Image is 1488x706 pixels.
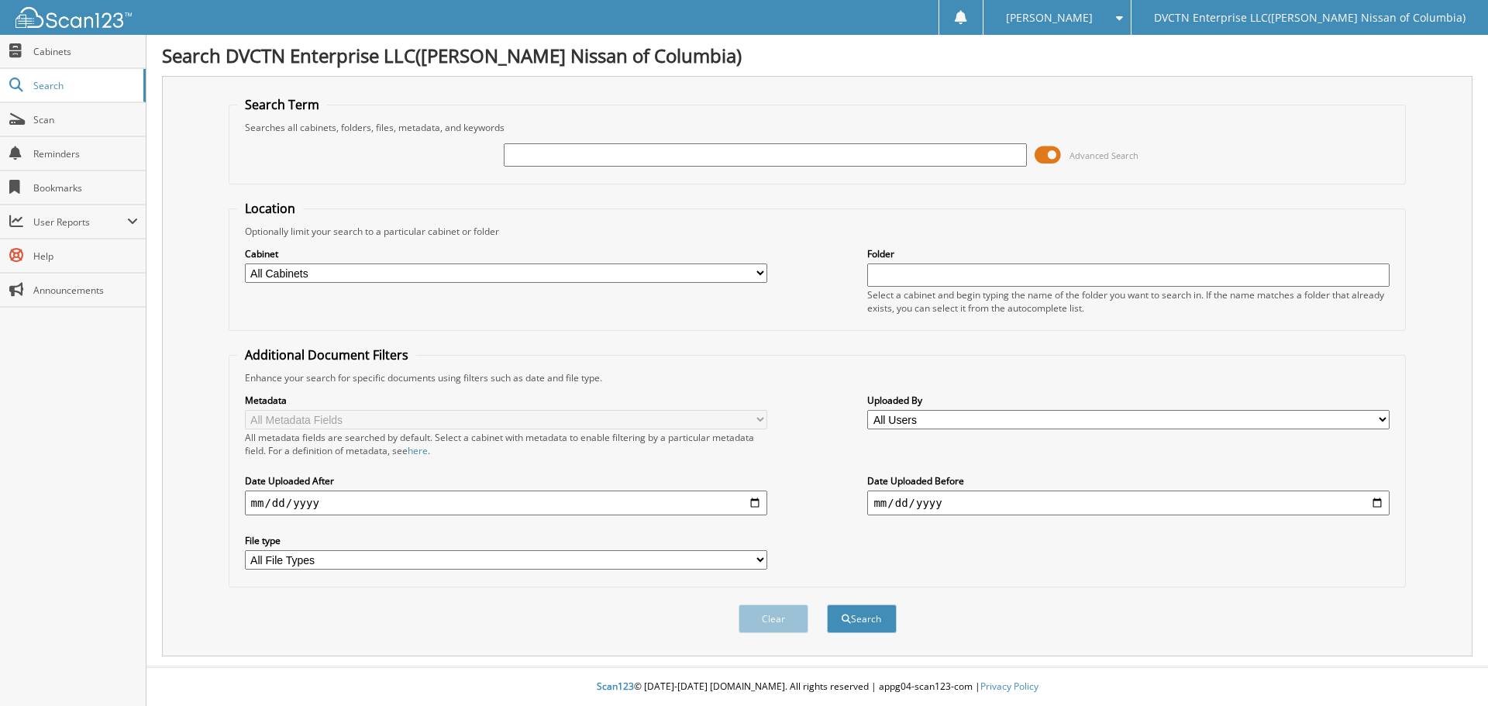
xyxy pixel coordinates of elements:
div: © [DATE]-[DATE] [DOMAIN_NAME]. All rights reserved | appg04-scan123-com | [146,668,1488,706]
a: Privacy Policy [980,680,1038,693]
img: scan123-logo-white.svg [15,7,132,28]
label: Date Uploaded After [245,474,767,487]
span: Reminders [33,147,138,160]
div: Optionally limit your search to a particular cabinet or folder [237,225,1398,238]
legend: Search Term [237,96,327,113]
span: DVCTN Enterprise LLC([PERSON_NAME] Nissan of Columbia) [1154,13,1466,22]
label: Uploaded By [867,394,1390,407]
span: Scan123 [597,680,634,693]
span: Scan [33,113,138,126]
label: Folder [867,247,1390,260]
legend: Location [237,200,303,217]
span: Search [33,79,136,92]
span: Cabinets [33,45,138,58]
label: Date Uploaded Before [867,474,1390,487]
button: Clear [739,604,808,633]
div: All metadata fields are searched by default. Select a cabinet with metadata to enable filtering b... [245,431,767,457]
span: User Reports [33,215,127,229]
span: Help [33,250,138,263]
span: Advanced Search [1069,150,1138,161]
span: Bookmarks [33,181,138,195]
input: end [867,491,1390,515]
button: Search [827,604,897,633]
div: Select a cabinet and begin typing the name of the folder you want to search in. If the name match... [867,288,1390,315]
span: [PERSON_NAME] [1006,13,1093,22]
label: Cabinet [245,247,767,260]
div: Enhance your search for specific documents using filters such as date and file type. [237,371,1398,384]
h1: Search DVCTN Enterprise LLC([PERSON_NAME] Nissan of Columbia) [162,43,1472,68]
legend: Additional Document Filters [237,346,416,363]
label: Metadata [245,394,767,407]
input: start [245,491,767,515]
label: File type [245,534,767,547]
a: here [408,444,428,457]
span: Announcements [33,284,138,297]
div: Searches all cabinets, folders, files, metadata, and keywords [237,121,1398,134]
